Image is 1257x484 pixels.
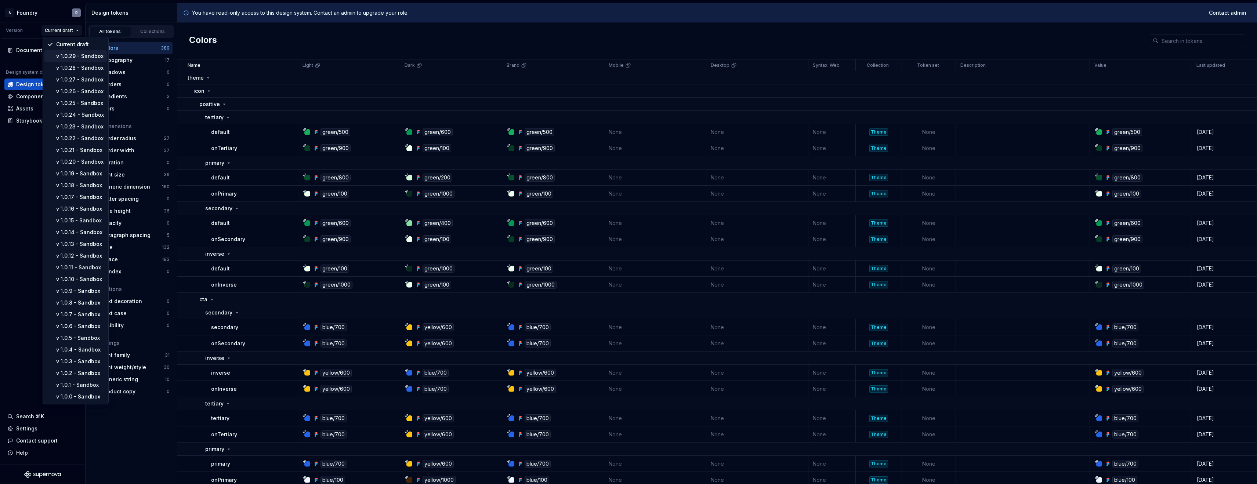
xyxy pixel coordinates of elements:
div: v 1.0.5 - Sandbox [56,334,104,342]
div: v 1.0.29 - Sandbox [56,52,104,60]
div: v 1.0.10 - Sandbox [56,276,104,283]
div: v 1.0.13 - Sandbox [56,240,104,248]
div: v 1.0.20 - Sandbox [56,158,104,165]
div: v 1.0.22 - Sandbox [56,135,104,142]
div: v 1.0.23 - Sandbox [56,123,104,130]
div: v 1.0.19 - Sandbox [56,170,104,177]
div: v 1.0.1 - Sandbox [56,381,104,389]
div: v 1.0.3 - Sandbox [56,358,104,365]
div: v 1.0.17 - Sandbox [56,193,104,201]
div: v 1.0.11 - Sandbox [56,264,104,271]
div: v 1.0.6 - Sandbox [56,323,104,330]
div: v 1.0.16 - Sandbox [56,205,104,212]
div: v 1.0.24 - Sandbox [56,111,104,119]
div: v 1.0.7 - Sandbox [56,311,104,318]
div: v 1.0.26 - Sandbox [56,88,104,95]
div: v 1.0.14 - Sandbox [56,229,104,236]
div: v 1.0.28 - Sandbox [56,64,104,72]
div: v 1.0.9 - Sandbox [56,287,104,295]
div: v 1.0.25 - Sandbox [56,99,104,107]
div: v 1.0.21 - Sandbox [56,146,104,154]
div: Current draft [56,41,104,48]
div: v 1.0.18 - Sandbox [56,182,104,189]
div: v 1.0.27 - Sandbox [56,76,104,83]
div: v 1.0.4 - Sandbox [56,346,104,353]
div: v 1.0.8 - Sandbox [56,299,104,306]
div: v 1.0.12 - Sandbox [56,252,104,259]
div: v 1.0.15 - Sandbox [56,217,104,224]
div: v 1.0.2 - Sandbox [56,370,104,377]
div: v 1.0.0 - Sandbox [56,393,104,400]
